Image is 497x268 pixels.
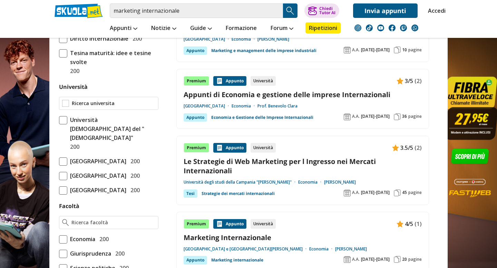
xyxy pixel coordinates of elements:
[285,6,295,16] img: Cerca appunti, riassunti o versioni
[402,190,407,195] span: 45
[202,189,275,198] a: Strategie dei mercati internazionali
[67,142,79,151] span: 200
[344,113,351,120] img: Anno accademico
[59,83,88,91] label: Università
[62,100,69,107] img: Ricerca universita
[305,22,341,33] a: Ripetizioni
[184,189,197,198] div: Tesi
[408,190,422,195] span: pagine
[184,256,207,264] div: Appunto
[361,114,390,119] span: [DATE]-[DATE]
[344,189,351,196] img: Anno accademico
[67,49,158,66] span: Tesina maturità: idee e tesine svolte
[394,47,401,53] img: Pagine
[184,157,422,175] a: Le Strategie di Web Marketing per l Ingresso nei Mercati Internazionali
[405,76,413,85] span: 3/5
[211,113,313,122] a: Economia e Gestione delle Imprese Internazionali
[257,37,289,42] a: [PERSON_NAME]
[397,78,403,84] img: Appunti contenuto
[283,3,298,18] button: Search Button
[184,37,232,42] a: [GEOGRAPHIC_DATA]
[352,114,360,119] span: A.A.
[408,47,422,53] span: pagine
[184,219,209,229] div: Premium
[309,246,335,252] a: Economia
[211,256,263,264] a: Marketing internazionale
[400,24,407,31] img: twitch
[97,235,109,244] span: 200
[402,257,407,262] span: 20
[128,171,140,180] span: 200
[389,24,396,31] img: facebook
[224,22,259,35] a: Formazione
[62,219,69,226] img: Ricerca facoltà
[188,22,214,35] a: Guide
[128,157,140,166] span: 200
[415,143,422,152] span: (2)
[408,257,422,262] span: pagine
[232,37,257,42] a: Economia
[67,66,79,75] span: 200
[415,219,422,228] span: (1)
[324,179,356,185] a: [PERSON_NAME]
[67,34,128,43] span: Diritto internazionale
[411,24,418,31] img: WhatsApp
[213,143,246,153] div: Appunto
[71,219,155,226] input: Ricerca facoltà
[216,144,223,151] img: Appunti contenuto
[251,219,276,229] div: Università
[257,103,298,109] a: Prof. Benevolo Clara
[402,114,407,119] span: 36
[428,3,442,18] a: Accedi
[130,34,142,43] span: 200
[216,78,223,84] img: Appunti contenuto
[251,143,276,153] div: Università
[319,7,335,15] div: Chiedi Tutor AI
[213,76,246,86] div: Appunto
[392,144,399,151] img: Appunti contenuto
[213,219,246,229] div: Appunto
[394,189,401,196] img: Pagine
[184,90,422,99] a: Appunti di Economia e gestione delle imprese Internazionali
[128,186,140,195] span: 200
[67,186,126,195] span: [GEOGRAPHIC_DATA]
[394,256,401,263] img: Pagine
[149,22,178,35] a: Notizie
[400,143,413,152] span: 3.5/5
[211,47,316,55] a: Marketing e management delle imprese industriali
[108,22,139,35] a: Appunti
[344,256,351,263] img: Anno accademico
[354,24,361,31] img: instagram
[361,190,390,195] span: [DATE]-[DATE]
[113,249,125,258] span: 200
[344,47,351,53] img: Anno accademico
[72,100,155,107] input: Ricerca universita
[361,257,390,262] span: [DATE]-[DATE]
[402,47,407,53] span: 10
[353,3,418,18] a: Invia appunti
[110,3,283,18] input: Cerca appunti, riassunti o versioni
[366,24,373,31] img: tiktok
[408,114,422,119] span: pagine
[184,103,232,109] a: [GEOGRAPHIC_DATA]
[67,249,111,258] span: Giurisprudenza
[67,157,126,166] span: [GEOGRAPHIC_DATA]
[67,235,95,244] span: Economia
[67,115,158,142] span: Università [DEMOGRAPHIC_DATA] del "[DEMOGRAPHIC_DATA]"
[304,3,339,18] button: ChiediTutor AI
[59,202,79,210] label: Facoltà
[352,257,360,262] span: A.A.
[67,171,126,180] span: [GEOGRAPHIC_DATA]
[184,233,422,242] a: Marketing Internazionale
[298,179,324,185] a: Economia
[361,47,390,53] span: [DATE]-[DATE]
[269,22,295,35] a: Forum
[352,190,360,195] span: A.A.
[352,47,360,53] span: A.A.
[184,143,209,153] div: Premium
[394,113,401,120] img: Pagine
[184,179,298,185] a: Università degli studi della Campania "[PERSON_NAME]"
[377,24,384,31] img: youtube
[397,220,403,227] img: Appunti contenuto
[405,219,413,228] span: 4/5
